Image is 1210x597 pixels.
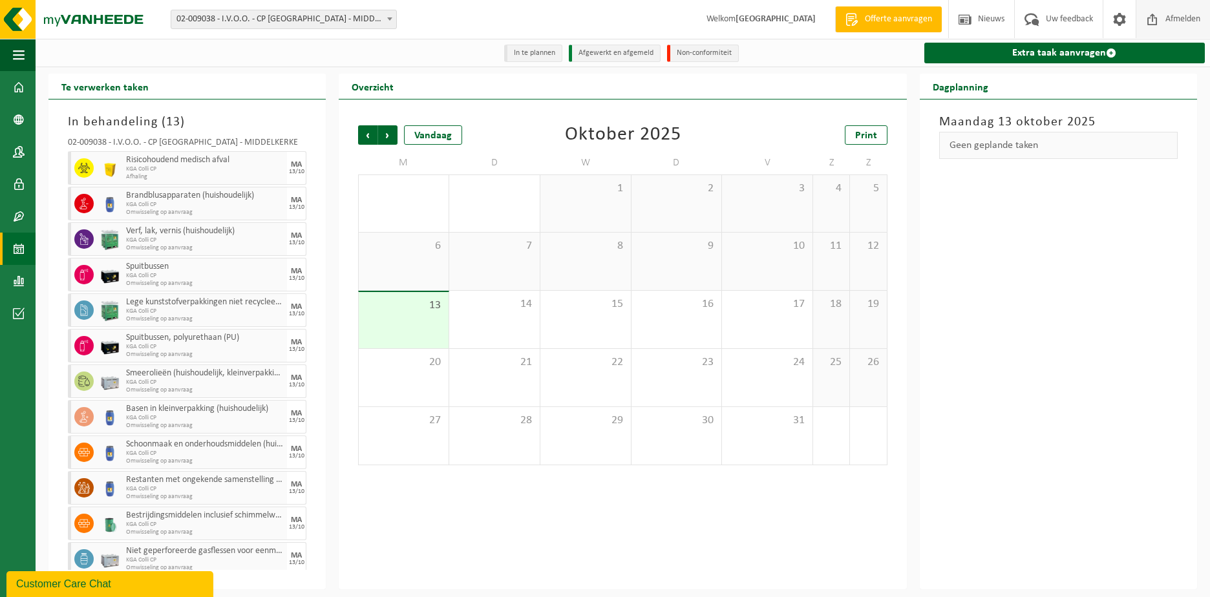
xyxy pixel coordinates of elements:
div: MA [291,374,302,382]
span: 12 [856,239,880,253]
span: 18 [820,297,843,311]
div: MA [291,552,302,560]
span: Restanten met ongekende samenstelling (huishoudelijk) [126,475,284,485]
span: 02-009038 - I.V.O.O. - CP MIDDELKERKE - MIDDELKERKE [171,10,396,28]
span: 8 [547,239,624,253]
iframe: chat widget [6,569,216,597]
a: Offerte aanvragen [835,6,942,32]
span: 30 [638,414,716,428]
span: 22 [547,355,624,370]
img: PB-OT-0120-HPE-00-02 [100,407,120,426]
td: V [722,151,813,174]
img: PB-OT-0120-HPE-00-02 [100,443,120,462]
div: 13/10 [289,488,304,495]
span: 16 [638,297,716,311]
td: M [358,151,449,174]
span: Bestrijdingsmiddelen inclusief schimmelwerende beschermingsmiddelen (huishoudelijk) [126,510,284,521]
span: Niet geperforeerde gasflessen voor eenmalig gebruik (huishoudelijk) [126,546,284,556]
div: 13/10 [289,453,304,459]
span: 20 [365,355,442,370]
td: Z [813,151,850,174]
img: PB-LB-0680-HPE-GY-11 [100,372,120,391]
span: 4 [820,182,843,196]
div: MA [291,303,302,311]
span: Verf, lak, vernis (huishoudelijk) [126,226,284,236]
div: 13/10 [289,346,304,353]
span: 2 [638,182,716,196]
span: Brandblusapparaten (huishoudelijk) [126,191,284,201]
span: Omwisseling op aanvraag [126,386,284,394]
li: Non-conformiteit [667,45,739,62]
img: PB-OT-0120-HPE-00-02 [100,194,120,213]
h2: Dagplanning [920,74,1001,99]
span: 31 [728,414,806,428]
div: Oktober 2025 [565,125,681,145]
td: W [540,151,632,174]
span: Lege kunststofverpakkingen niet recycleerbaar [126,297,284,308]
span: KGA Colli CP [126,379,284,386]
span: KGA Colli CP [126,450,284,457]
span: 25 [820,355,843,370]
span: Spuitbussen, polyurethaan (PU) [126,333,284,343]
span: Vorige [358,125,377,145]
img: LP-SB-00050-HPE-22 [100,158,120,178]
span: 21 [456,355,533,370]
li: In te plannen [504,45,562,62]
span: 23 [638,355,716,370]
span: 17 [728,297,806,311]
td: D [632,151,723,174]
td: Z [850,151,887,174]
span: 9 [638,239,716,253]
span: KGA Colli CP [126,556,284,564]
span: 5 [856,182,880,196]
div: 13/10 [289,240,304,246]
li: Afgewerkt en afgemeld [569,45,661,62]
span: Schoonmaak en onderhoudsmiddelen (huishoudelijk) [126,439,284,450]
span: Spuitbussen [126,262,284,272]
img: PB-HB-1400-HPE-GN-11 [100,300,120,321]
span: 7 [456,239,533,253]
span: 26 [856,355,880,370]
span: KGA Colli CP [126,165,284,173]
span: Risicohoudend medisch afval [126,155,284,165]
span: 1 [547,182,624,196]
div: MA [291,410,302,417]
span: KGA Colli CP [126,414,284,422]
h3: In behandeling ( ) [68,112,306,132]
span: KGA Colli CP [126,485,284,493]
span: 13 [166,116,180,129]
span: 3 [728,182,806,196]
div: 13/10 [289,311,304,317]
span: Omwisseling op aanvraag [126,457,284,465]
span: Omwisseling op aanvraag [126,564,284,572]
span: Omwisseling op aanvraag [126,351,284,359]
div: 13/10 [289,560,304,566]
a: Extra taak aanvragen [924,43,1205,63]
span: KGA Colli CP [126,343,284,351]
div: 02-009038 - I.V.O.O. - CP [GEOGRAPHIC_DATA] - MIDDELKERKE [68,138,306,151]
div: 13/10 [289,524,304,530]
div: Geen geplande taken [939,132,1178,159]
span: Omwisseling op aanvraag [126,422,284,430]
h3: Maandag 13 oktober 2025 [939,112,1178,132]
span: Basen in kleinverpakking (huishoudelijk) [126,404,284,414]
span: Omwisseling op aanvraag [126,244,284,252]
span: 14 [456,297,533,311]
td: D [449,151,540,174]
h2: Te verwerken taken [48,74,162,99]
img: PB-OT-0120-HPE-00-02 [100,478,120,497]
strong: [GEOGRAPHIC_DATA] [736,14,816,24]
div: 13/10 [289,417,304,424]
img: PB-LB-0680-HPE-BK-11 [100,336,120,355]
span: Omwisseling op aanvraag [126,209,284,216]
div: MA [291,339,302,346]
div: 13/10 [289,169,304,175]
span: 15 [547,297,624,311]
span: 11 [820,239,843,253]
span: Omwisseling op aanvraag [126,493,284,501]
span: KGA Colli CP [126,521,284,529]
div: 13/10 [289,275,304,282]
div: MA [291,161,302,169]
span: KGA Colli CP [126,308,284,315]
